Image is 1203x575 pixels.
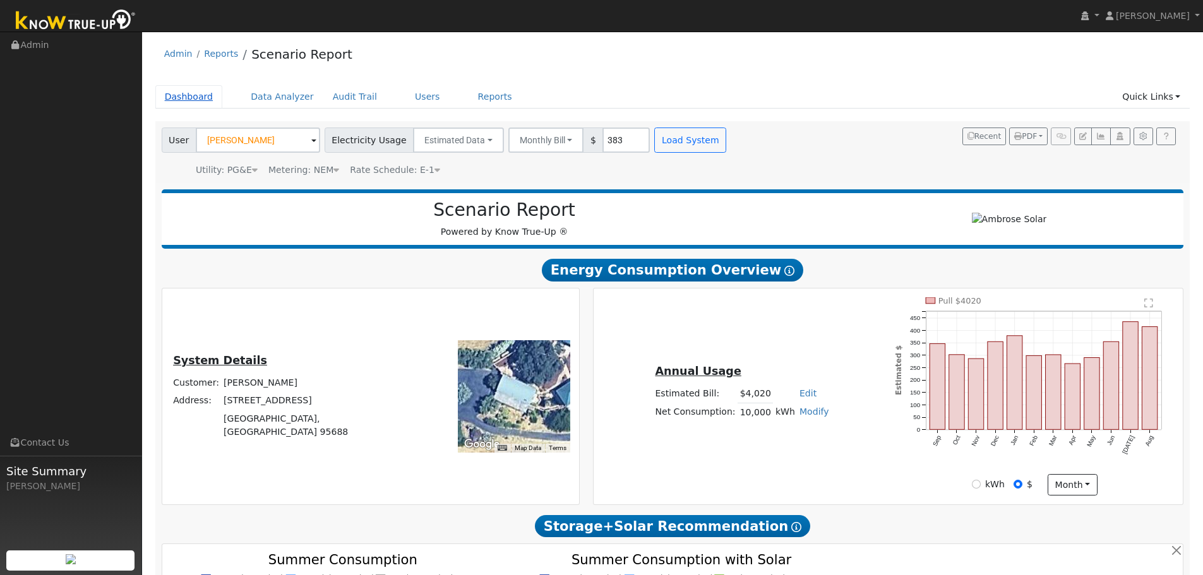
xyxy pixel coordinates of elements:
[350,165,440,175] span: Alias: None
[894,345,903,395] text: Estimated $
[498,444,506,453] button: Keyboard shortcuts
[1091,127,1111,145] button: Multi-Series Graph
[222,392,398,410] td: [STREET_ADDRESS]
[910,364,921,371] text: 250
[323,85,386,109] a: Audit Trail
[1007,336,1022,430] rect: onclick=""
[174,199,834,221] h2: Scenario Report
[917,426,921,433] text: 0
[171,374,222,392] td: Customer:
[653,403,738,421] td: Net Consumption:
[535,515,810,538] span: Storage+Solar Recommendation
[162,127,196,153] span: User
[413,127,504,153] button: Estimated Data
[241,85,323,109] a: Data Analyzer
[1110,127,1130,145] button: Login As
[985,478,1005,491] label: kWh
[738,385,773,403] td: $4,020
[988,341,1003,429] rect: onclick=""
[405,85,450,109] a: Users
[542,259,803,282] span: Energy Consumption Overview
[1084,358,1099,430] rect: onclick=""
[1048,474,1098,495] button: month
[196,127,320,153] input: Select a User
[654,127,726,153] button: Load System
[1027,478,1032,491] label: $
[1156,127,1176,145] a: Help Link
[1028,434,1039,447] text: Feb
[1113,85,1190,109] a: Quick Links
[222,410,398,441] td: [GEOGRAPHIC_DATA], [GEOGRAPHIC_DATA] 95688
[949,355,964,430] rect: onclick=""
[914,414,921,421] text: 50
[1048,434,1058,448] text: Mar
[549,444,566,451] a: Terms (opens in new tab)
[173,354,267,367] u: System Details
[1009,127,1048,145] button: PDF
[738,403,773,421] td: 10,000
[970,434,981,448] text: Nov
[572,552,792,567] text: Summer Consumption with Solar
[1067,434,1078,446] text: Apr
[1134,127,1153,145] button: Settings
[791,522,801,532] i: Show Help
[164,49,193,59] a: Admin
[222,374,398,392] td: [PERSON_NAME]
[910,339,921,346] text: 350
[1009,434,1020,446] text: Jan
[1046,355,1061,430] rect: onclick=""
[952,434,962,446] text: Oct
[196,163,258,177] div: Utility: PG&E
[1122,434,1136,455] text: [DATE]
[773,403,797,421] td: kWh
[168,199,841,239] div: Powered by Know True-Up ®
[204,49,238,59] a: Reports
[1014,132,1037,141] span: PDF
[515,444,541,453] button: Map Data
[1145,298,1154,308] text: 
[1086,434,1098,448] text: May
[784,266,794,276] i: Show Help
[1123,322,1138,430] rect: onclick=""
[1142,327,1158,430] rect: onclick=""
[1026,356,1041,430] rect: onclick=""
[583,127,603,153] span: $
[962,127,1007,145] button: Recent
[910,352,921,359] text: 300
[1116,11,1190,21] span: [PERSON_NAME]
[910,401,921,408] text: 100
[1144,434,1155,447] text: Aug
[461,436,503,453] a: Open this area in Google Maps (opens a new window)
[799,388,817,398] a: Edit
[931,434,943,448] text: Sep
[930,344,945,430] rect: onclick=""
[9,7,142,35] img: Know True-Up
[6,480,135,493] div: [PERSON_NAME]
[1074,127,1092,145] button: Edit User
[461,436,503,453] img: Google
[910,377,921,384] text: 200
[251,47,352,62] a: Scenario Report
[653,385,738,403] td: Estimated Bill:
[655,365,741,377] u: Annual Usage
[268,552,417,567] text: Summer Consumption
[171,392,222,410] td: Address:
[6,463,135,480] span: Site Summary
[938,296,981,305] text: Pull $4020
[799,406,829,417] a: Modify
[910,389,921,396] text: 150
[990,434,1000,448] text: Dec
[910,327,921,334] text: 400
[910,314,921,321] text: 450
[972,213,1047,226] img: Ambrose Solar
[268,163,339,177] div: Metering: NEM
[508,127,584,153] button: Monthly Bill
[469,85,522,109] a: Reports
[972,480,981,489] input: kWh
[325,127,414,153] span: Electricity Usage
[66,554,76,564] img: retrieve
[1104,341,1119,429] rect: onclick=""
[155,85,223,109] a: Dashboard
[969,359,984,429] rect: onclick=""
[1065,364,1080,429] rect: onclick=""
